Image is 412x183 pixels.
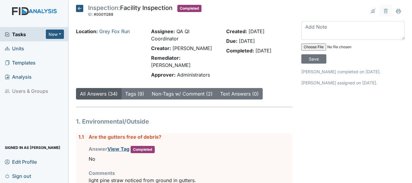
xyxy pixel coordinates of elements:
[151,72,176,78] strong: Approver:
[151,55,180,61] strong: Remediator:
[88,12,93,17] span: ID:
[46,30,64,39] button: New
[131,146,155,153] span: Completed
[148,88,217,99] button: Non-Tags w/ Comment (2)
[89,153,292,165] div: No
[5,44,24,53] span: Units
[80,91,118,97] a: All Answers (34)
[89,146,155,152] strong: Answer
[5,143,60,152] span: Signed in as [PERSON_NAME]
[76,117,292,126] h1: 1. Environmental/Outside
[249,28,265,34] span: [DATE]
[76,88,122,99] button: All Answers (34)
[301,80,405,86] p: [PERSON_NAME] assigned on [DATE].
[220,91,259,97] a: Text Answers (0)
[89,133,161,140] label: Are the gutters free of debris?
[216,88,263,99] button: Text Answers (0)
[177,5,201,12] span: Completed
[239,38,255,44] span: [DATE]
[5,31,46,38] a: Tasks
[125,91,144,97] a: Tags (9)
[151,28,175,34] strong: Assignee:
[99,28,130,34] a: Grey Fox Run
[78,133,84,140] label: 1.1
[226,48,254,54] strong: Completed:
[255,48,271,54] span: [DATE]
[107,146,129,152] a: View Tag
[121,88,148,99] button: Tags (9)
[94,12,113,17] span: #00011288
[301,68,405,75] p: [PERSON_NAME] completed on [DATE].
[89,169,115,177] label: Comments
[5,72,32,81] span: Analysis
[5,171,31,181] span: Sign out
[5,157,37,166] span: Edit Profile
[5,58,36,67] span: Templates
[152,91,213,97] a: Non-Tags w/ Comment (2)
[88,4,120,11] span: Inspection:
[151,45,171,51] strong: Creator:
[226,28,247,34] strong: Created:
[151,62,191,68] span: [PERSON_NAME]
[301,54,326,64] input: Save
[88,5,173,18] div: Facility Inspection
[226,38,237,44] strong: Due:
[177,72,210,78] span: Administrators
[173,45,212,51] span: [PERSON_NAME]
[76,28,98,34] strong: Location:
